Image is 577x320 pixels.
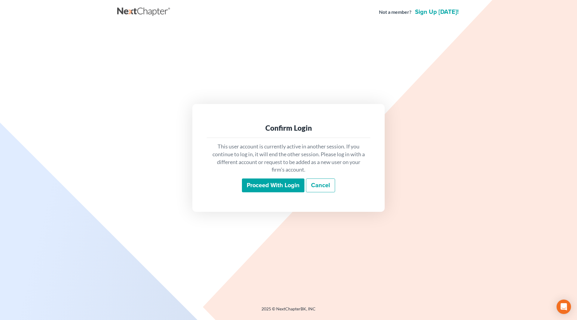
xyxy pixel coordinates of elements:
[379,9,411,16] strong: Not a member?
[117,306,460,317] div: 2025 © NextChapterBK, INC
[212,143,365,174] p: This user account is currently active in another session. If you continue to log in, it will end ...
[306,178,335,192] a: Cancel
[242,178,304,192] input: Proceed with login
[557,300,571,314] div: Open Intercom Messenger
[212,123,365,133] div: Confirm Login
[414,9,460,15] a: Sign up [DATE]!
